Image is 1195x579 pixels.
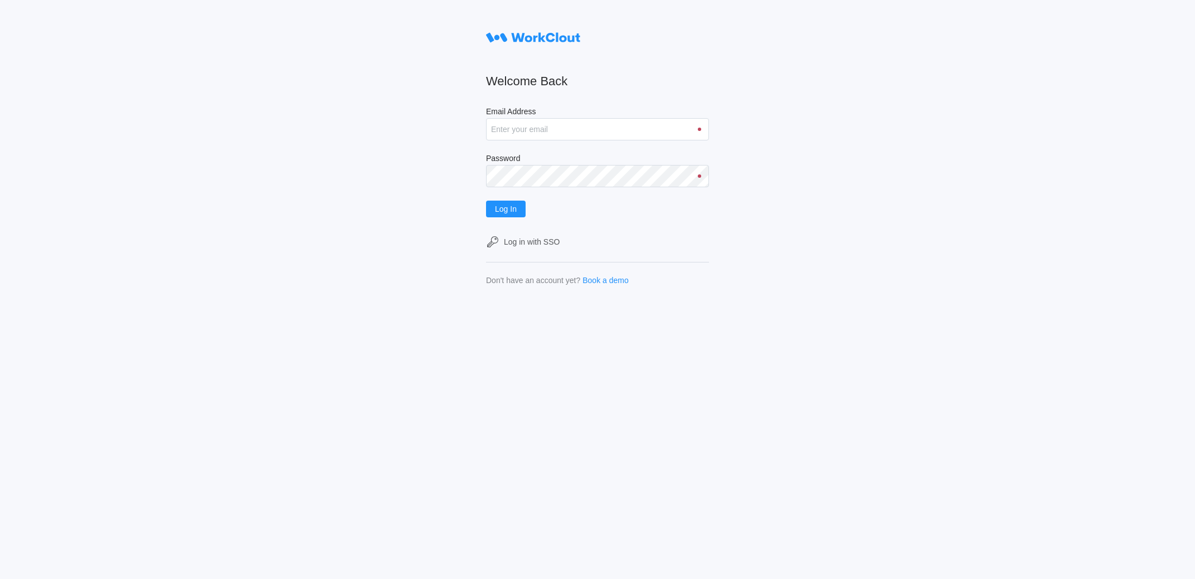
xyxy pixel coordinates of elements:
[495,205,517,213] span: Log In
[486,235,709,249] a: Log in with SSO
[486,74,709,89] h2: Welcome Back
[486,201,526,217] button: Log In
[486,107,709,118] label: Email Address
[486,154,709,165] label: Password
[582,276,629,285] a: Book a demo
[486,276,580,285] div: Don't have an account yet?
[486,118,709,140] input: Enter your email
[504,237,560,246] div: Log in with SSO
